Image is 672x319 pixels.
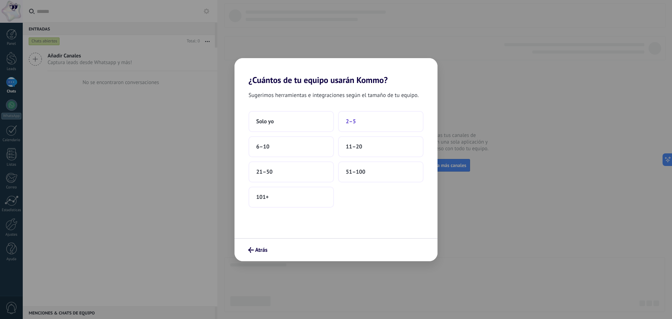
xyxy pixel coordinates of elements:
[346,118,356,125] span: 2–5
[245,244,271,256] button: Atrás
[256,168,273,175] span: 21–50
[338,161,423,182] button: 51–100
[234,58,437,85] h2: ¿Cuántos de tu equipo usarán Kommo?
[338,136,423,157] button: 11–20
[248,136,334,157] button: 6–10
[346,143,362,150] span: 11–20
[338,111,423,132] button: 2–5
[256,118,274,125] span: Solo yo
[255,248,267,252] span: Atrás
[248,161,334,182] button: 21–50
[256,194,269,201] span: 101+
[346,168,365,175] span: 51–100
[248,111,334,132] button: Solo yo
[248,187,334,208] button: 101+
[248,91,419,100] span: Sugerimos herramientas e integraciones según el tamaño de tu equipo.
[256,143,269,150] span: 6–10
